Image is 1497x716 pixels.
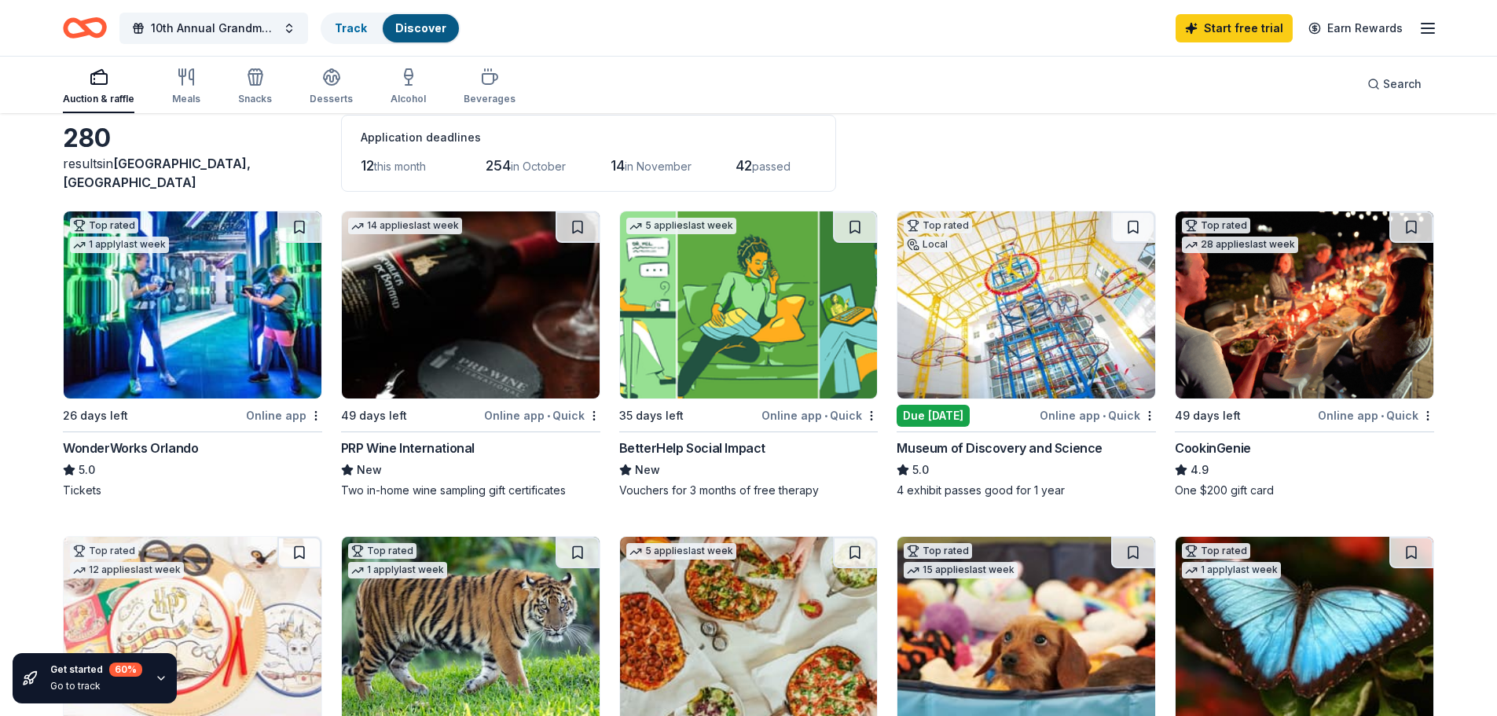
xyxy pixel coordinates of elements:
[486,157,511,174] span: 254
[63,156,251,190] span: [GEOGRAPHIC_DATA], [GEOGRAPHIC_DATA]
[635,461,660,479] span: New
[70,543,138,559] div: Top rated
[897,211,1156,498] a: Image for Museum of Discovery and ScienceTop ratedLocalDue [DATE]Online app•QuickMuseum of Discov...
[109,663,142,677] div: 60 %
[119,13,308,44] button: 10th Annual Grandma's Angels Holiday Luncheon
[620,211,878,398] img: Image for BetterHelp Social Impact
[63,439,198,457] div: WonderWorks Orlando
[897,405,970,427] div: Due [DATE]
[1383,75,1422,94] span: Search
[464,93,516,105] div: Beverages
[361,157,374,174] span: 12
[619,483,879,498] div: Vouchers for 3 months of free therapy
[63,61,134,113] button: Auction & raffle
[464,61,516,113] button: Beverages
[63,9,107,46] a: Home
[625,160,692,173] span: in November
[1103,409,1106,422] span: •
[1182,218,1250,233] div: Top rated
[1176,14,1293,42] a: Start free trial
[63,154,322,192] div: results
[341,483,600,498] div: Two in-home wine sampling gift certificates
[1191,461,1209,479] span: 4.9
[238,93,272,105] div: Snacks
[619,439,765,457] div: BetterHelp Social Impact
[1176,211,1433,398] img: Image for CookinGenie
[63,123,322,154] div: 280
[341,439,475,457] div: PRP Wine International
[897,439,1103,457] div: Museum of Discovery and Science
[348,543,416,559] div: Top rated
[1175,211,1434,498] a: Image for CookinGenieTop rated28 applieslast week49 days leftOnline app•QuickCookinGenie4.9One $2...
[70,562,184,578] div: 12 applies last week
[824,409,827,422] span: •
[335,21,367,35] a: Track
[64,211,321,398] img: Image for WonderWorks Orlando
[904,237,951,252] div: Local
[1355,68,1434,100] button: Search
[238,61,272,113] button: Snacks
[511,160,566,173] span: in October
[1182,237,1298,253] div: 28 applies last week
[547,409,550,422] span: •
[63,211,322,498] a: Image for WonderWorks OrlandoTop rated1 applylast week26 days leftOnline appWonderWorks Orlando5....
[1175,406,1241,425] div: 49 days left
[1318,406,1434,425] div: Online app Quick
[310,93,353,105] div: Desserts
[246,406,322,425] div: Online app
[63,406,128,425] div: 26 days left
[361,128,816,147] div: Application deadlines
[391,61,426,113] button: Alcohol
[341,406,407,425] div: 49 days left
[904,543,972,559] div: Top rated
[342,211,600,398] img: Image for PRP Wine International
[736,157,752,174] span: 42
[374,160,426,173] span: this month
[897,211,1155,398] img: Image for Museum of Discovery and Science
[357,461,382,479] span: New
[151,19,277,38] span: 10th Annual Grandma's Angels Holiday Luncheon
[1381,409,1384,422] span: •
[752,160,791,173] span: passed
[321,13,460,44] button: TrackDiscover
[70,218,138,233] div: Top rated
[1299,14,1412,42] a: Earn Rewards
[70,237,169,253] div: 1 apply last week
[897,483,1156,498] div: 4 exhibit passes good for 1 year
[395,21,446,35] a: Discover
[310,61,353,113] button: Desserts
[63,483,322,498] div: Tickets
[626,543,736,560] div: 5 applies last week
[50,663,142,677] div: Get started
[172,93,200,105] div: Meals
[619,406,684,425] div: 35 days left
[391,93,426,105] div: Alcohol
[1175,483,1434,498] div: One $200 gift card
[484,406,600,425] div: Online app Quick
[904,562,1018,578] div: 15 applies last week
[626,218,736,234] div: 5 applies last week
[63,156,251,190] span: in
[348,562,447,578] div: 1 apply last week
[761,406,878,425] div: Online app Quick
[172,61,200,113] button: Meals
[1182,562,1281,578] div: 1 apply last week
[79,461,95,479] span: 5.0
[611,157,625,174] span: 14
[50,680,142,692] div: Go to track
[341,211,600,498] a: Image for PRP Wine International14 applieslast week49 days leftOnline app•QuickPRP Wine Internati...
[904,218,972,233] div: Top rated
[1175,439,1251,457] div: CookinGenie
[63,93,134,105] div: Auction & raffle
[619,211,879,498] a: Image for BetterHelp Social Impact5 applieslast week35 days leftOnline app•QuickBetterHelp Social...
[348,218,462,234] div: 14 applies last week
[912,461,929,479] span: 5.0
[1040,406,1156,425] div: Online app Quick
[1182,543,1250,559] div: Top rated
